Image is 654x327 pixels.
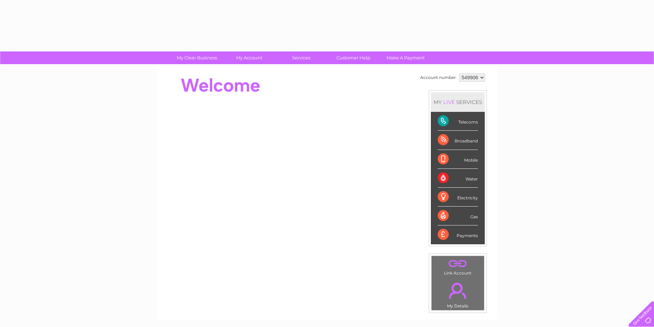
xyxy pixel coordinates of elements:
td: Account number [418,72,458,83]
div: LIVE [442,99,456,105]
td: My Details [431,277,484,311]
div: Telecoms [438,112,478,131]
td: Link Account [431,256,484,277]
div: Payments [438,225,478,244]
a: Make A Payment [377,51,434,64]
div: MY SERVICES [431,92,485,112]
a: . [433,279,482,303]
div: Mobile [438,150,478,169]
div: Water [438,169,478,188]
a: Services [273,51,330,64]
a: My Account [221,51,277,64]
a: Customer Help [325,51,382,64]
div: Gas [438,207,478,225]
div: Electricity [438,188,478,207]
div: Broadband [438,131,478,150]
a: . [433,258,482,270]
a: My Clear Business [169,51,225,64]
